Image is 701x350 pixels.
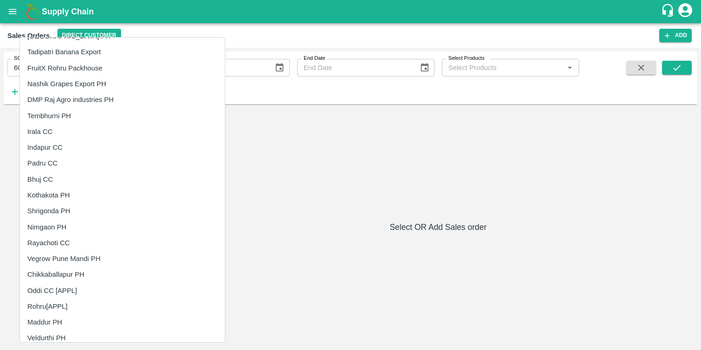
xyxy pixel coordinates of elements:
li: Oddi CC [APPL] [20,283,225,299]
li: Nimgaon PH [20,219,225,235]
li: Vegrow Pune Mandi PH [20,251,225,267]
li: Irala CC [20,124,225,140]
li: Nashik Grapes Export PH [20,76,225,92]
li: FruitX Rohru Packhouse [20,60,225,76]
li: Veldurthi PH [20,330,225,346]
li: Kothakota PH [20,187,225,203]
li: Bhuj CC [20,172,225,187]
li: Indapur CC [20,140,225,155]
li: Tembhurni PH [20,108,225,124]
li: Rayachoti CC [20,235,225,251]
li: Chikkaballapur PH [20,267,225,282]
li: Tadipatri Banana Export [20,44,225,60]
li: Padru CC [20,155,225,171]
li: DMP Raj Agro industries PH [20,92,225,108]
li: Shrigonda PH [20,203,225,219]
li: Rohru[APPL] [20,299,225,314]
li: Maddur PH [20,314,225,330]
